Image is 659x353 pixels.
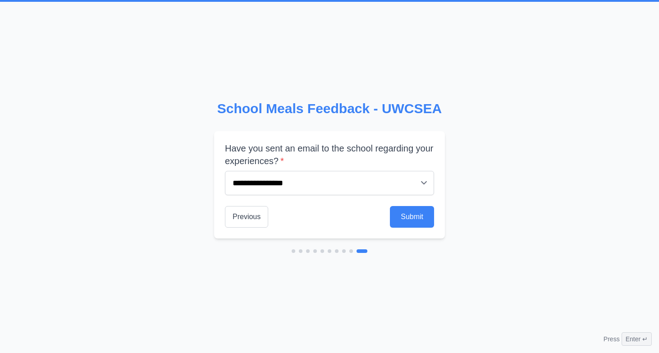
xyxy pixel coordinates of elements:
[225,142,434,167] label: Have you sent an email to the school regarding your experiences?
[622,332,652,346] span: Enter ↵
[214,101,445,117] h2: School Meals Feedback - UWCSEA
[390,206,434,228] button: Submit
[604,332,652,346] div: Press
[225,206,268,228] button: Previous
